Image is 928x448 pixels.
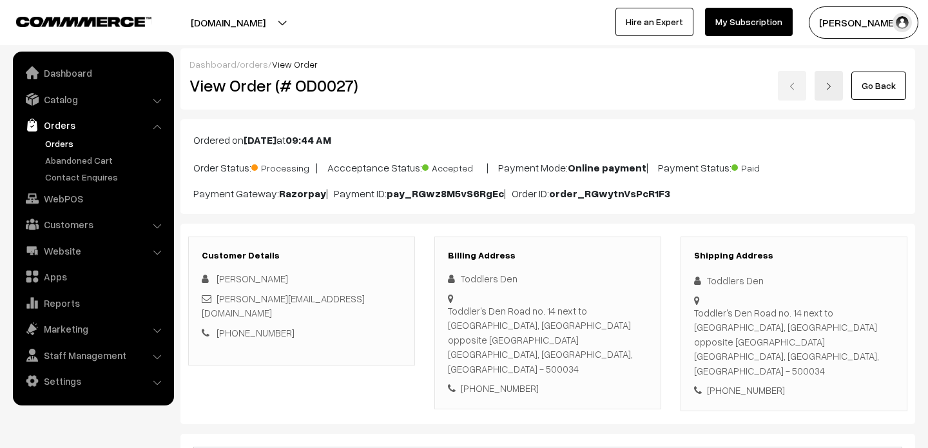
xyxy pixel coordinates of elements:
[193,186,902,201] p: Payment Gateway: | Payment ID: | Order ID:
[16,239,169,262] a: Website
[422,158,487,175] span: Accepted
[448,250,648,261] h3: Billing Address
[731,158,796,175] span: Paid
[448,271,648,286] div: Toddlers Den
[193,158,902,175] p: Order Status: | Accceptance Status: | Payment Mode: | Payment Status:
[279,187,326,200] b: Razorpay
[16,61,169,84] a: Dashboard
[694,306,894,378] div: Toddler's Den Road no. 14 next to [GEOGRAPHIC_DATA], [GEOGRAPHIC_DATA] opposite [GEOGRAPHIC_DATA]...
[694,250,894,261] h3: Shipping Address
[217,327,295,338] a: [PHONE_NUMBER]
[146,6,311,39] button: [DOMAIN_NAME]
[615,8,693,36] a: Hire an Expert
[825,83,833,90] img: right-arrow.png
[694,273,894,288] div: Toddlers Den
[16,291,169,315] a: Reports
[240,59,268,70] a: orders
[189,57,906,71] div: / /
[16,317,169,340] a: Marketing
[16,13,129,28] a: COMMMERCE
[387,187,504,200] b: pay_RGwz8M5vS6RgEc
[16,187,169,210] a: WebPOS
[285,133,331,146] b: 09:44 AM
[694,383,894,398] div: [PHONE_NUMBER]
[189,75,416,95] h2: View Order (# OD0027)
[42,137,169,150] a: Orders
[16,88,169,111] a: Catalog
[202,293,365,319] a: [PERSON_NAME][EMAIL_ADDRESS][DOMAIN_NAME]
[16,113,169,137] a: Orders
[16,213,169,236] a: Customers
[851,72,906,100] a: Go Back
[42,153,169,167] a: Abandoned Cart
[448,381,648,396] div: [PHONE_NUMBER]
[705,8,793,36] a: My Subscription
[217,273,288,284] span: [PERSON_NAME]
[16,17,151,26] img: COMMMERCE
[568,161,646,174] b: Online payment
[809,6,918,39] button: [PERSON_NAME]
[193,132,902,148] p: Ordered on at
[244,133,276,146] b: [DATE]
[189,59,237,70] a: Dashboard
[16,265,169,288] a: Apps
[42,170,169,184] a: Contact Enquires
[549,187,670,200] b: order_RGwytnVsPcR1F3
[16,369,169,393] a: Settings
[448,304,648,376] div: Toddler's Den Road no. 14 next to [GEOGRAPHIC_DATA], [GEOGRAPHIC_DATA] opposite [GEOGRAPHIC_DATA]...
[202,250,401,261] h3: Customer Details
[272,59,318,70] span: View Order
[16,344,169,367] a: Staff Management
[893,13,912,32] img: user
[251,158,316,175] span: Processing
